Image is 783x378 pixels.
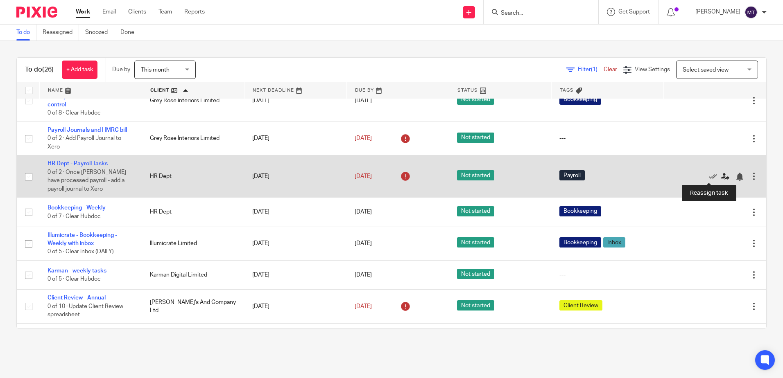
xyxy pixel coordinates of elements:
[695,8,740,16] p: [PERSON_NAME]
[142,80,244,122] td: Grey Rose Interiors Limited
[559,170,585,180] span: Payroll
[244,323,346,357] td: [DATE]
[560,88,574,92] span: Tags
[618,9,650,15] span: Get Support
[578,67,604,72] span: Filter
[158,8,172,16] a: Team
[48,169,126,192] span: 0 of 2 · Once [PERSON_NAME] have processed payroll - add a payroll journal to Xero
[48,232,117,246] a: Illumicrate - Bookkeeping - Weekly with inbox
[500,10,574,17] input: Search
[591,67,597,72] span: (1)
[16,25,36,40] a: To do
[244,261,346,290] td: [DATE]
[559,206,601,216] span: Bookkeeping
[457,170,494,180] span: Not started
[244,198,346,227] td: [DATE]
[559,94,601,105] span: Bookkeeping
[559,300,602,310] span: Client Review
[745,6,758,19] img: svg%3E
[709,172,721,180] a: Mark as done
[355,272,372,278] span: [DATE]
[142,323,244,357] td: [PERSON_NAME]'s And Company Ltd
[603,237,625,248] span: Inbox
[142,198,244,227] td: HR Dept
[683,67,729,73] span: Select saved view
[457,94,494,105] span: Not started
[142,122,244,155] td: Grey Rose Interiors Limited
[48,276,101,282] span: 0 of 5 · Clear Hubdoc
[102,8,116,16] a: Email
[355,173,372,179] span: [DATE]
[120,25,140,40] a: Done
[355,135,372,141] span: [DATE]
[62,61,97,79] a: + Add task
[355,98,372,103] span: [DATE]
[355,304,372,309] span: [DATE]
[457,133,494,143] span: Not started
[457,269,494,279] span: Not started
[42,66,54,73] span: (26)
[559,237,601,248] span: Bookkeeping
[142,155,244,198] td: HR Dept
[16,7,57,18] img: Pixie
[244,122,346,155] td: [DATE]
[48,268,106,274] a: Karman - weekly tasks
[48,304,123,318] span: 0 of 10 · Update Client Review spreadsheet
[559,271,656,279] div: ---
[184,8,205,16] a: Reports
[244,80,346,122] td: [DATE]
[604,67,617,72] a: Clear
[25,65,54,74] h1: To do
[355,209,372,215] span: [DATE]
[43,25,79,40] a: Reassigned
[48,161,108,166] a: HR Dept - Payroll Tasks
[142,290,244,323] td: [PERSON_NAME]'s And Company Ltd
[48,205,106,211] a: Bookkeeping - Weekly
[244,290,346,323] td: [DATE]
[142,227,244,260] td: Illumicrate Limited
[48,135,121,150] span: 0 of 2 · Add Payroll Journal to Xero
[457,206,494,216] span: Not started
[244,227,346,260] td: [DATE]
[76,8,90,16] a: Work
[355,241,372,246] span: [DATE]
[112,65,130,74] p: Due by
[48,295,106,301] a: Client Review - Annual
[559,134,656,142] div: ---
[128,8,146,16] a: Clients
[244,155,346,198] td: [DATE]
[635,67,670,72] span: View Settings
[48,110,101,116] span: 0 of 8 · Clear Hubdoc
[48,214,101,219] span: 0 of 7 · Clear Hubdoc
[142,261,244,290] td: Karman Digital Limited
[85,25,114,40] a: Snoozed
[48,127,127,133] a: Payroll Journals and HMRC bill
[48,249,114,255] span: 0 of 5 · Clear inbox (DAILY)
[457,237,494,248] span: Not started
[457,300,494,310] span: Not started
[141,67,170,73] span: This month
